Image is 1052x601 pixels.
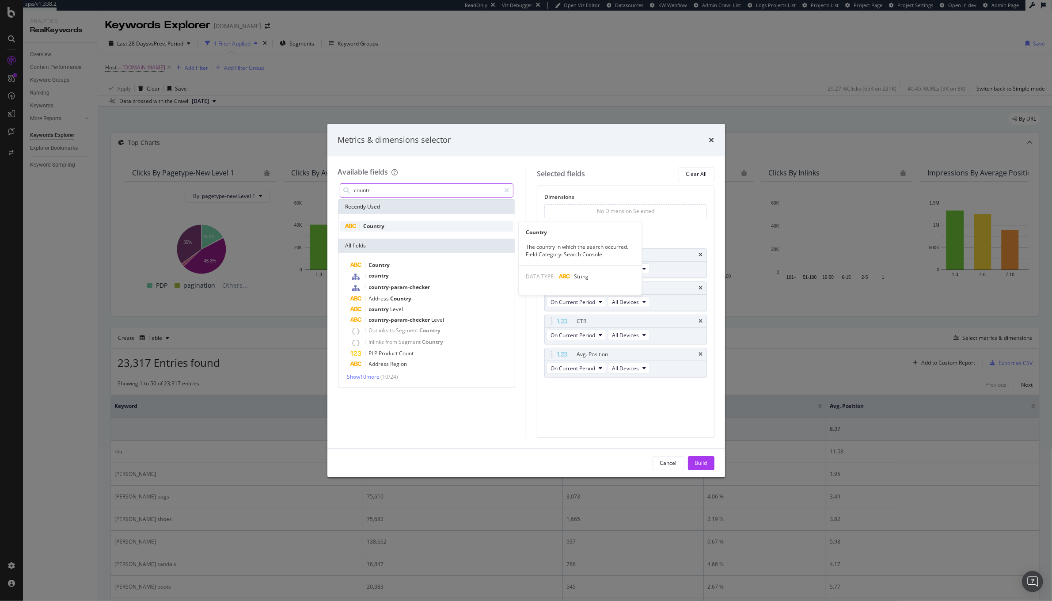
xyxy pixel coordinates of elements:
span: ( 10 / 24 ) [381,373,399,380]
div: times [699,285,703,291]
span: On Current Period [551,365,595,372]
span: DATA TYPE: [526,273,555,280]
div: modal [327,124,725,477]
div: Available fields [338,167,388,177]
div: times [699,252,703,258]
div: The country in which the search occurred. Field Category: Search Console [519,243,642,258]
span: to [390,327,396,334]
div: times [699,319,703,324]
div: Cancel [660,459,677,467]
span: Show 10 more [347,373,380,380]
div: Build [695,459,707,467]
span: On Current Period [551,331,595,339]
span: Country [364,222,385,230]
button: On Current Period [547,297,606,307]
button: All Devices [608,363,650,373]
span: PLP [369,350,379,357]
div: Avg. PositiontimesOn Current PeriodAll Devices [544,348,707,377]
span: Address [369,360,391,368]
span: Country [422,338,444,346]
span: Region [391,360,407,368]
div: Metrics & dimensions selector [338,134,451,146]
div: No Dimension Selected [597,207,654,215]
div: Dimensions [544,193,707,204]
div: Selected fields [537,169,585,179]
span: Inlinks [369,338,386,346]
span: Outlinks [369,327,390,334]
span: Country [369,261,390,269]
span: All Devices [612,365,639,372]
div: Recently Used [338,200,515,214]
div: times [709,134,714,146]
input: Search by field name [353,184,501,197]
span: country-param-checker [369,316,432,323]
span: Segment [396,327,420,334]
div: CTR [577,317,586,326]
span: from [386,338,399,346]
span: Product [379,350,399,357]
span: All Devices [612,298,639,306]
span: Level [432,316,444,323]
div: Clear All [686,170,707,178]
span: Country [391,295,412,302]
span: Count [399,350,414,357]
div: All fields [338,239,515,253]
div: Country [519,228,642,236]
span: String [574,273,589,280]
button: On Current Period [547,363,606,373]
span: Address [369,295,391,302]
span: On Current Period [551,298,595,306]
span: country [369,272,389,279]
div: Avg. Position [577,350,608,359]
span: Country [420,327,441,334]
div: times [699,352,703,357]
button: Cancel [653,456,684,470]
button: All Devices [608,330,650,340]
div: CTRtimesOn Current PeriodAll Devices [544,315,707,344]
button: Clear All [679,167,714,181]
span: country-param-checker [369,283,430,291]
span: Level [391,305,403,313]
span: Segment [399,338,422,346]
button: On Current Period [547,330,606,340]
span: country [369,305,391,313]
div: ClickstimesOn Current PeriodAll Devices [544,281,707,311]
button: All Devices [608,297,650,307]
button: Build [688,456,714,470]
span: All Devices [612,331,639,339]
div: Open Intercom Messenger [1022,571,1043,592]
